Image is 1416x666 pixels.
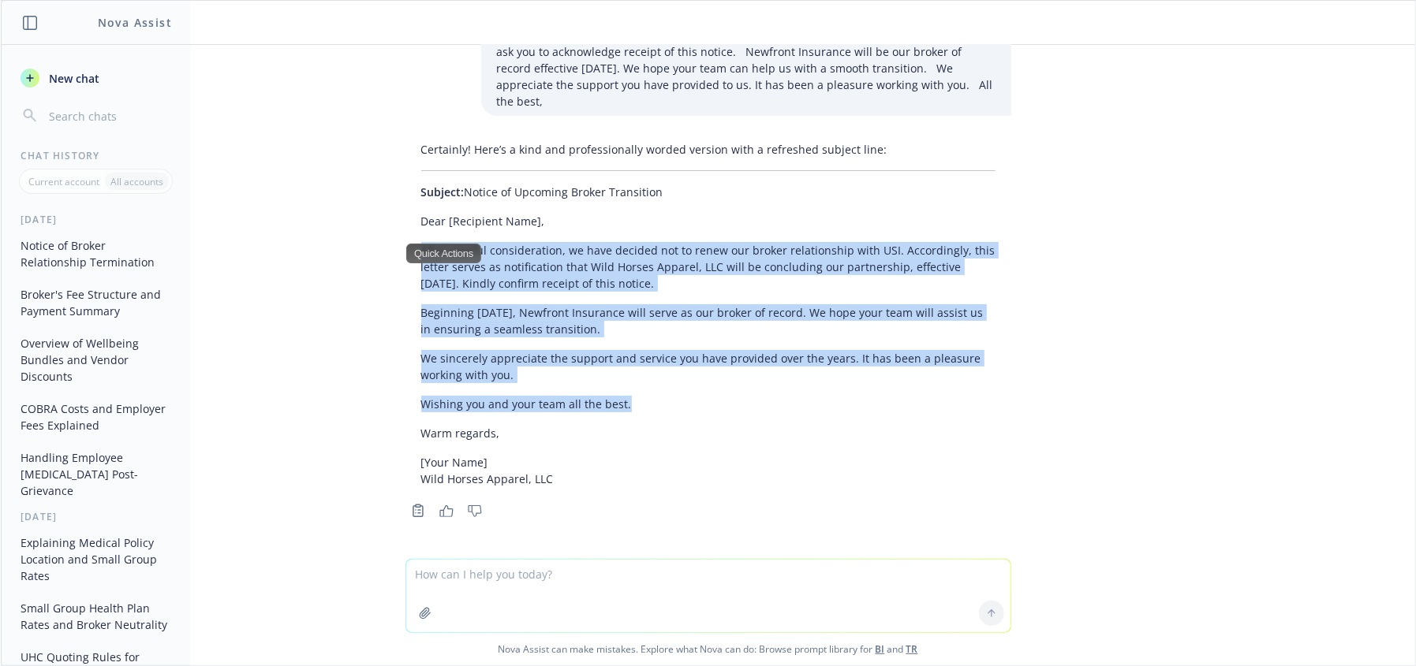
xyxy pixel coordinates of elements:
div: [DATE] [2,213,190,226]
a: TR [906,642,918,656]
p: Current account [28,175,99,188]
p: Beginning [DATE], Newfront Insurance will serve as our broker of record. We hope your team will a... [421,304,996,337]
button: New chat [14,64,177,92]
p: Dear [Recipient Name], [421,213,996,229]
button: Explaining Medical Policy Location and Small Group Rates [14,530,177,589]
div: [DATE] [2,510,190,523]
p: Wishing you and your team all the best. [421,396,996,412]
p: Certainly! Here’s a kind and professionally worded version with a refreshed subject line: [421,141,996,158]
button: Notice of Broker Relationship Termination [14,233,177,275]
button: Overview of Wellbeing Bundles and Vendor Discounts [14,330,177,389]
svg: Copy to clipboard [411,504,425,518]
p: All accounts [110,175,163,188]
input: Search chats [46,105,171,127]
a: BI [876,642,885,656]
button: Small Group Health Plan Rates and Broker Neutrality [14,595,177,638]
p: [Your Name] Wild Horses Apparel, LLC [421,454,996,487]
span: Subject: [421,184,465,199]
p: After careful consideration, we have decided not to renew our broker relationship with USI. Accor... [421,242,996,292]
p: Warm regards, [421,425,996,441]
div: Chat History [2,149,190,162]
button: COBRA Costs and Employer Fees Explained [14,396,177,438]
button: Broker's Fee Structure and Payment Summary [14,281,177,324]
h1: Nova Assist [98,14,172,31]
p: Notice of Upcoming Broker Transition [421,184,996,200]
button: Thumbs down [462,500,488,522]
button: Handling Employee [MEDICAL_DATA] Post-Grievance [14,445,177,504]
span: Nova Assist can make mistakes. Explore what Nova can do: Browse prompt library for and [7,633,1409,665]
p: We sincerely appreciate the support and service you have provided over the years. It has been a p... [421,350,996,383]
span: New chat [46,70,99,87]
